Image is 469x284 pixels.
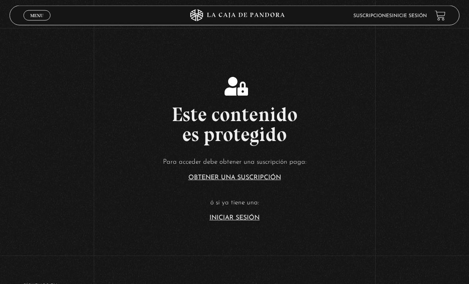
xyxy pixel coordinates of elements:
[353,14,392,18] a: Suscripciones
[209,215,260,221] a: Iniciar Sesión
[392,14,427,18] a: Inicie sesión
[188,175,281,181] a: Obtener una suscripción
[28,20,47,25] span: Cerrar
[30,13,43,18] span: Menu
[435,10,446,21] a: View your shopping cart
